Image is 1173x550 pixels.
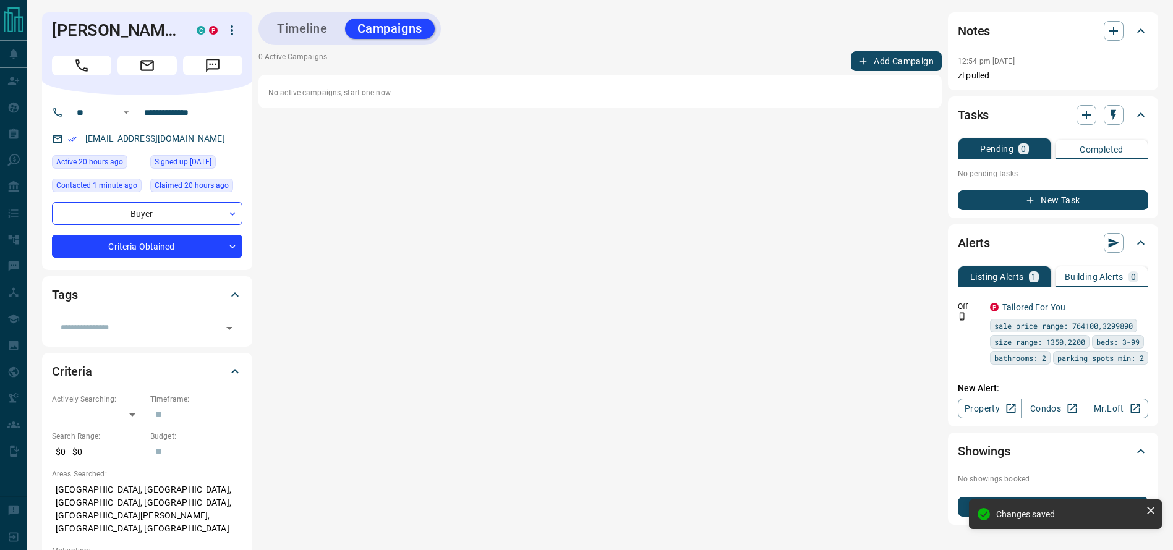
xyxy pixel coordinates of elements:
span: Message [183,56,242,75]
button: Campaigns [345,19,435,39]
p: 12:54 pm [DATE] [958,57,1015,66]
h1: [PERSON_NAME] [52,20,178,40]
div: Criteria [52,357,242,386]
button: New Task [958,190,1148,210]
div: Sun Sep 14 2025 [52,155,144,172]
div: Alerts [958,228,1148,258]
p: Pending [980,145,1013,153]
p: Building Alerts [1065,273,1124,281]
a: Tailored For You [1002,302,1065,312]
div: Notes [958,16,1148,46]
div: Mon Sep 15 2025 [52,179,144,196]
button: Add Campaign [851,51,942,71]
div: property.ca [209,26,218,35]
p: Completed [1080,145,1124,154]
h2: Tags [52,285,77,305]
p: 0 [1021,145,1026,153]
h2: Criteria [52,362,92,381]
p: 1 [1031,273,1036,281]
span: Claimed 20 hours ago [155,179,229,192]
p: Listing Alerts [970,273,1024,281]
p: $0 - $0 [52,442,144,462]
h2: Notes [958,21,990,41]
p: zl pulled [958,69,1148,82]
h2: Tasks [958,105,989,125]
span: beds: 3-99 [1096,336,1140,348]
svg: Push Notification Only [958,312,966,321]
p: Actively Searching: [52,394,144,405]
p: Timeframe: [150,394,242,405]
span: Email [117,56,177,75]
div: Tags [52,280,242,310]
div: Changes saved [996,509,1141,519]
p: No pending tasks [958,164,1148,183]
p: Search Range: [52,431,144,442]
p: [GEOGRAPHIC_DATA], [GEOGRAPHIC_DATA], [GEOGRAPHIC_DATA], [GEOGRAPHIC_DATA], [GEOGRAPHIC_DATA][PER... [52,480,242,539]
span: Call [52,56,111,75]
span: size range: 1350,2200 [994,336,1085,348]
span: Contacted 1 minute ago [56,179,137,192]
a: [EMAIL_ADDRESS][DOMAIN_NAME] [85,133,225,143]
div: Buyer [52,202,242,225]
button: Open [221,319,238,337]
span: Signed up [DATE] [155,156,211,168]
span: bathrooms: 2 [994,352,1046,364]
p: 0 Active Campaigns [258,51,327,71]
a: Property [958,399,1022,418]
div: property.ca [990,303,999,311]
p: Areas Searched: [52,468,242,480]
button: Timeline [265,19,340,39]
p: Off [958,301,983,312]
div: Tasks [958,100,1148,130]
p: Budget: [150,431,242,442]
span: Active 20 hours ago [56,156,123,168]
svg: Email Verified [68,135,77,143]
button: New Showing [958,497,1148,517]
h2: Showings [958,441,1010,461]
div: Showings [958,436,1148,466]
span: parking spots min: 2 [1057,352,1144,364]
p: 0 [1131,273,1136,281]
button: Open [119,105,134,120]
p: New Alert: [958,382,1148,395]
a: Mr.Loft [1085,399,1148,418]
div: condos.ca [197,26,205,35]
div: Sun Sep 14 2025 [150,179,242,196]
a: Condos [1021,399,1085,418]
div: Tue Mar 15 2022 [150,155,242,172]
h2: Alerts [958,233,990,253]
p: No showings booked [958,473,1148,484]
div: Criteria Obtained [52,235,242,258]
span: sale price range: 764100,3299890 [994,319,1133,332]
p: No active campaigns, start one now [268,87,932,98]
